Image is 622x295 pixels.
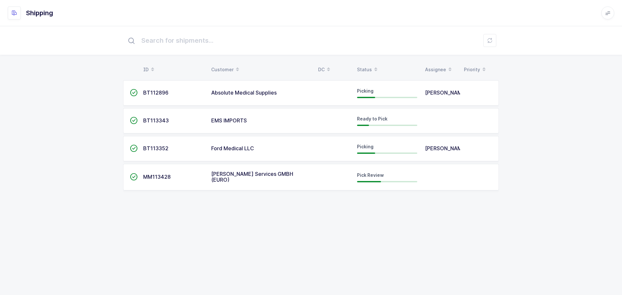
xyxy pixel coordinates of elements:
[425,145,467,152] span: [PERSON_NAME]
[425,89,467,96] span: [PERSON_NAME]
[357,172,384,178] span: Pick Review
[211,117,247,124] span: EMS IMPORTS
[143,89,168,96] span: BT112896
[318,64,349,75] div: DC
[130,89,138,96] span: 
[211,89,277,96] span: Absolute Medical Supplies
[211,64,310,75] div: Customer
[211,145,254,152] span: Ford Medical LLC
[143,174,171,180] span: MM113428
[130,174,138,180] span: 
[425,64,456,75] div: Assignee
[211,171,293,183] span: [PERSON_NAME] Services GMBH (EURO)
[357,88,374,94] span: Picking
[123,30,499,51] input: Search for shipments...
[357,64,417,75] div: Status
[130,117,138,124] span: 
[143,117,169,124] span: BT113343
[464,64,495,75] div: Priority
[357,116,387,121] span: Ready to Pick
[143,64,203,75] div: ID
[143,145,168,152] span: BT113352
[130,145,138,152] span: 
[357,144,374,149] span: Picking
[26,8,53,18] h1: Shipping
